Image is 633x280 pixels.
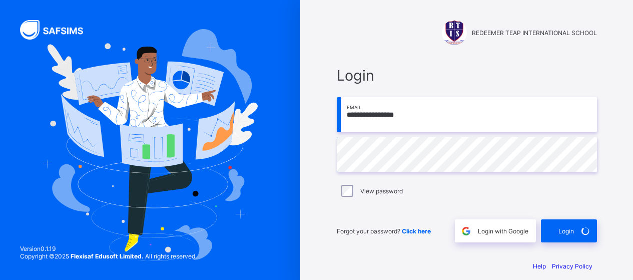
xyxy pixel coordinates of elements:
span: Login with Google [478,227,528,235]
strong: Flexisaf Edusoft Limited. [71,252,144,260]
img: google.396cfc9801f0270233282035f929180a.svg [460,225,472,237]
span: Login [558,227,574,235]
img: Hero Image [43,29,258,261]
img: SAFSIMS Logo [20,20,95,40]
a: Click here [402,227,431,235]
span: Version 0.1.19 [20,245,197,252]
label: View password [360,187,403,195]
span: Forgot your password? [337,227,431,235]
a: Privacy Policy [552,262,592,270]
a: Help [533,262,546,270]
span: Login [337,67,597,84]
span: REDEEMER TEAP INTERNATIONAL SCHOOL [472,29,597,37]
span: Copyright © 2025 All rights reserved. [20,252,197,260]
